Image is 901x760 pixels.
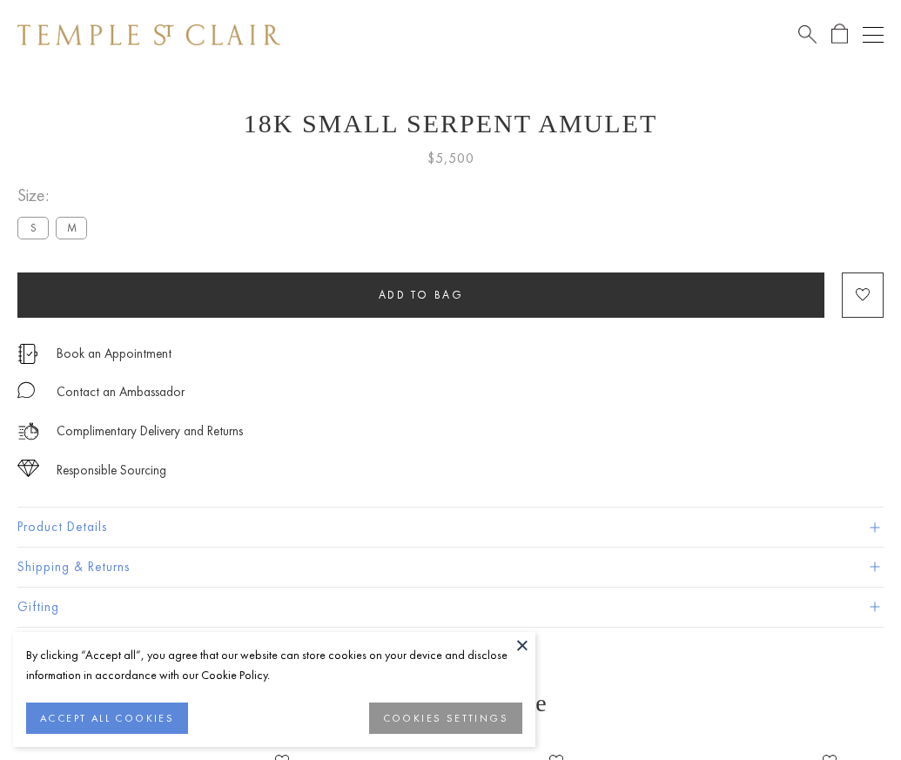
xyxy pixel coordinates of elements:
[17,24,280,45] img: Temple St. Clair
[17,508,884,547] button: Product Details
[57,420,243,442] p: Complimentary Delivery and Returns
[56,217,87,239] label: M
[798,24,817,45] a: Search
[17,109,884,138] h1: 18K Small Serpent Amulet
[17,217,49,239] label: S
[57,381,185,403] div: Contact an Ambassador
[26,645,522,685] div: By clicking “Accept all”, you agree that our website can store cookies on your device and disclos...
[863,24,884,45] button: Open navigation
[17,460,39,477] img: icon_sourcing.svg
[17,272,824,318] button: Add to bag
[26,703,188,734] button: ACCEPT ALL COOKIES
[17,344,38,364] img: icon_appointment.svg
[17,381,35,399] img: MessageIcon-01_2.svg
[379,287,464,302] span: Add to bag
[831,24,848,45] a: Open Shopping Bag
[17,548,884,587] button: Shipping & Returns
[57,460,166,481] div: Responsible Sourcing
[57,344,171,363] a: Book an Appointment
[427,147,474,170] span: $5,500
[17,420,39,442] img: icon_delivery.svg
[17,588,884,627] button: Gifting
[17,181,94,210] span: Size:
[369,703,522,734] button: COOKIES SETTINGS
